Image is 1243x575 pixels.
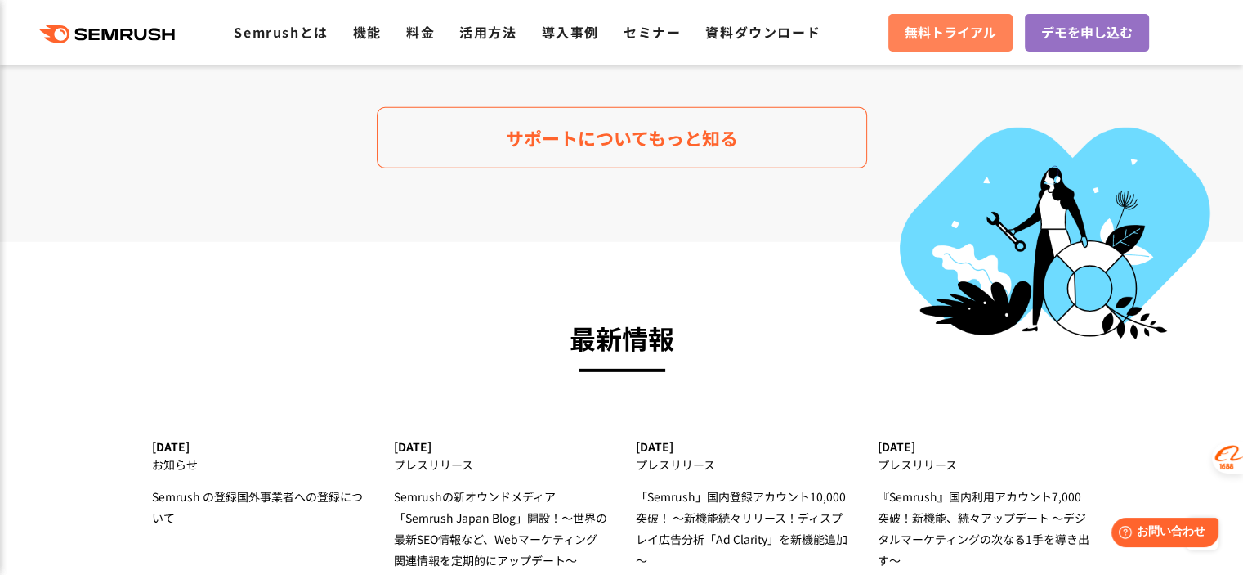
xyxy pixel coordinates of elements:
[353,22,382,42] a: 機能
[705,22,820,42] a: 資料ダウンロード
[394,488,607,568] span: Semrushの新オウンドメディア 「Semrush Japan Blog」開設！～世界の最新SEO情報など、Webマーケティング関連情報を定期的にアップデート～
[152,488,363,526] span: Semrush の登録国外事業者への登録について
[636,440,849,571] a: [DATE] プレスリリース 「Semrush」国内登録アカウント10,000突破！ ～新機能続々リリース！ディスプレイ広告分析「Ad Clarity」を新機能追加～
[1025,14,1149,52] a: デモを申し込む
[394,440,607,571] a: [DATE] プレスリリース Semrushの新オウンドメディア 「Semrush Japan Blog」開設！～世界の最新SEO情報など、Webマーケティング関連情報を定期的にアップデート～
[377,107,867,168] a: サポートについてもっと知る
[636,454,849,475] div: プレスリリース
[152,440,365,528] a: [DATE] お知らせ Semrush の登録国外事業者への登録について
[152,454,365,475] div: お知らせ
[406,22,435,42] a: 料金
[542,22,599,42] a: 導入事例
[878,440,1091,454] div: [DATE]
[905,22,996,43] span: 無料トライアル
[234,22,328,42] a: Semrushとは
[888,14,1013,52] a: 無料トライアル
[1041,22,1133,43] span: デモを申し込む
[459,22,516,42] a: 活用方法
[624,22,681,42] a: セミナー
[394,440,607,454] div: [DATE]
[878,454,1091,475] div: プレスリリース
[394,454,607,475] div: プレスリリース
[878,440,1091,571] a: [DATE] プレスリリース 『Semrush』国内利用アカウント7,000突破！新機能、続々アップデート ～デジタルマーケティングの次なる1手を導き出す～
[152,316,1092,360] h3: 最新情報
[878,488,1089,568] span: 『Semrush』国内利用アカウント7,000突破！新機能、続々アップデート ～デジタルマーケティングの次なる1手を導き出す～
[152,440,365,454] div: [DATE]
[636,440,849,454] div: [DATE]
[1098,511,1225,557] iframe: Help widget launcher
[506,124,738,152] span: サポートについてもっと知る
[636,488,847,568] span: 「Semrush」国内登録アカウント10,000突破！ ～新機能続々リリース！ディスプレイ広告分析「Ad Clarity」を新機能追加～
